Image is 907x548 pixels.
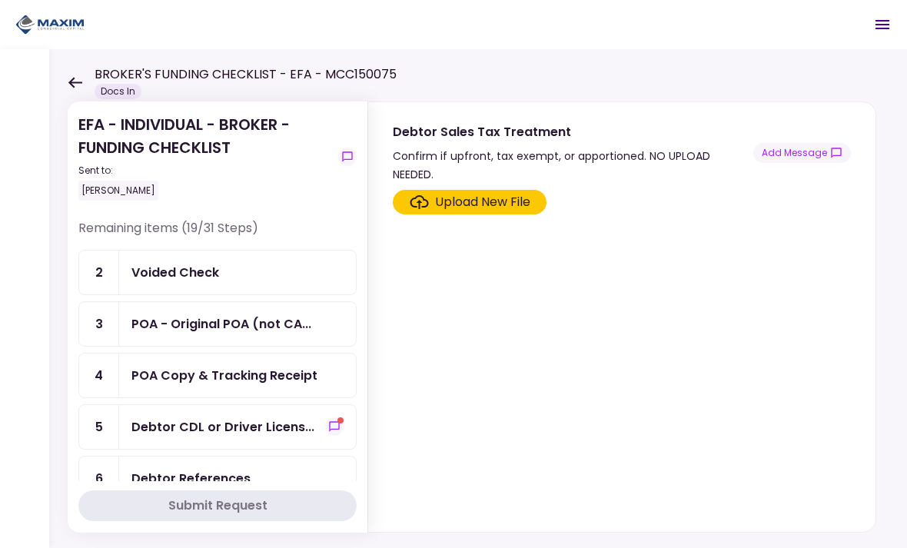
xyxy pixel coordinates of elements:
div: Debtor References [131,469,251,488]
a: 5Debtor CDL or Driver Licenseshow-messages [78,404,357,450]
button: Submit Request [78,490,357,521]
button: Open menu [864,6,901,43]
div: POA Copy & Tracking Receipt [131,366,317,385]
div: Upload New File [435,193,530,211]
div: 2 [79,251,119,294]
a: 3POA - Original POA (not CA or GA) (Received in house) [78,301,357,347]
div: Debtor Sales Tax TreatmentConfirm if upfront, tax exempt, or apportioned. NO UPLOAD NEEDED.show-m... [367,101,876,533]
div: POA - Original POA (not CA or GA) (Received in house) [131,314,311,334]
div: 5 [79,405,119,449]
button: show-messages [325,417,344,436]
div: Voided Check [131,263,219,282]
div: Debtor Sales Tax Treatment [393,122,753,141]
div: Submit Request [168,497,267,515]
div: EFA - INDIVIDUAL - BROKER - FUNDING CHECKLIST [78,113,332,201]
div: 3 [79,302,119,346]
a: 6Debtor References [78,456,357,501]
img: Partner icon [15,13,85,36]
a: 4POA Copy & Tracking Receipt [78,353,357,398]
a: 2Voided Check [78,250,357,295]
div: [PERSON_NAME] [78,181,158,201]
div: Docs In [95,84,141,99]
div: 6 [79,457,119,500]
div: Remaining items (19/31 Steps) [78,219,357,250]
div: 4 [79,354,119,397]
h1: BROKER'S FUNDING CHECKLIST - EFA - MCC150075 [95,65,397,84]
div: Confirm if upfront, tax exempt, or apportioned. NO UPLOAD NEEDED. [393,147,753,184]
span: Click here to upload the required document [393,190,547,214]
div: Sent to: [78,164,332,178]
button: show-messages [753,143,851,163]
div: Debtor CDL or Driver License [131,417,314,437]
button: show-messages [338,148,357,166]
